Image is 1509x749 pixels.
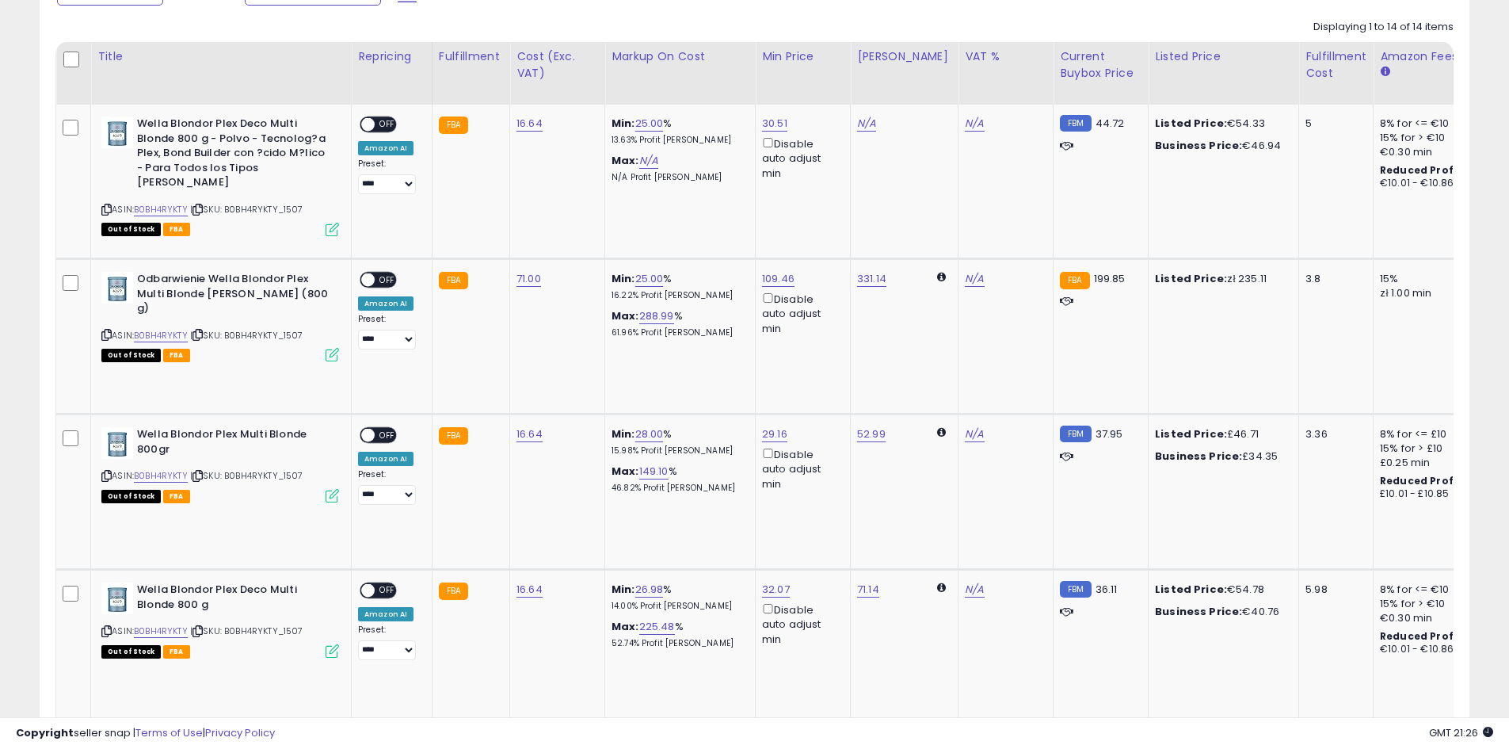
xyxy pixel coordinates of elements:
small: FBM [1060,581,1091,598]
span: FBA [163,645,190,659]
small: FBA [439,427,468,445]
div: % [612,427,743,457]
div: Title [97,48,345,65]
div: Fulfillment [439,48,503,65]
div: £34.35 [1155,449,1286,464]
b: Max: [612,153,639,168]
a: 288.99 [639,308,674,324]
span: 2025-08-15 21:26 GMT [1429,725,1493,740]
b: Min: [612,582,635,597]
div: Markup on Cost [612,48,749,65]
span: 44.72 [1096,116,1125,131]
small: FBM [1060,426,1091,442]
a: N/A [857,116,876,132]
div: €46.94 [1155,139,1286,153]
div: Amazon AI [358,296,413,311]
a: 25.00 [635,271,664,287]
a: 30.51 [762,116,787,132]
b: Min: [612,116,635,131]
div: % [612,117,743,146]
span: All listings that are currently out of stock and unavailable for purchase on Amazon [101,349,161,362]
th: The percentage added to the cost of goods (COGS) that forms the calculator for Min & Max prices. [605,42,756,105]
div: Amazon AI [358,452,413,466]
span: FBA [163,223,190,236]
p: 46.82% Profit [PERSON_NAME] [612,483,743,494]
div: 5 [1305,117,1361,131]
b: Listed Price: [1155,116,1227,131]
span: 37.95 [1096,426,1123,441]
span: OFF [375,273,400,287]
span: | SKU: B0BH4RYKTY_1507 [190,625,303,637]
p: 15.98% Profit [PERSON_NAME] [612,445,743,457]
div: 3.8 [1305,272,1361,286]
div: €40.76 [1155,605,1286,619]
small: FBA [439,272,468,289]
div: ASIN: [101,117,339,234]
div: VAT % [965,48,1046,65]
div: 5.98 [1305,583,1361,597]
span: 199.85 [1094,271,1126,286]
div: % [612,620,743,649]
b: Wella Blondor Plex Multi Blonde 800gr [137,427,330,460]
a: Privacy Policy [205,725,275,740]
img: 41ZNtYheC3L._SL40_.jpg [101,272,133,304]
p: 52.74% Profit [PERSON_NAME] [612,638,743,649]
a: 16.64 [516,426,543,442]
span: | SKU: B0BH4RYKTY_1507 [190,469,303,482]
div: £46.71 [1155,427,1286,441]
p: N/A Profit [PERSON_NAME] [612,172,743,183]
b: Business Price: [1155,604,1242,619]
span: 36.11 [1096,582,1118,597]
div: €54.78 [1155,583,1286,597]
a: 331.14 [857,271,886,287]
div: Disable auto adjust min [762,290,838,336]
b: Max: [612,308,639,323]
div: Min Price [762,48,844,65]
span: All listings that are currently out of stock and unavailable for purchase on Amazon [101,645,161,659]
a: B0BH4RYKTY [134,203,188,216]
a: 32.07 [762,582,790,598]
span: OFF [375,584,400,598]
b: Reduced Prof. Rng. [1380,163,1484,177]
b: Min: [612,426,635,441]
div: Amazon AI [358,141,413,155]
a: N/A [965,582,984,598]
a: 25.00 [635,116,664,132]
p: 14.00% Profit [PERSON_NAME] [612,601,743,612]
a: B0BH4RYKTY [134,469,188,483]
span: All listings that are currently out of stock and unavailable for purchase on Amazon [101,223,161,236]
div: % [612,583,743,612]
span: OFF [375,118,400,132]
p: 61.96% Profit [PERSON_NAME] [612,327,743,338]
small: FBA [439,117,468,134]
a: B0BH4RYKTY [134,625,188,638]
a: Terms of Use [135,725,203,740]
a: 71.00 [516,271,541,287]
b: Odbarwienie Wella Blondor Plex Multi Blonde [PERSON_NAME] (800 g) [137,272,330,320]
a: 149.10 [639,464,669,480]
a: 28.00 [635,426,664,442]
div: % [612,272,743,301]
a: 109.46 [762,271,795,287]
b: Business Price: [1155,449,1242,464]
div: ASIN: [101,272,339,360]
div: Cost (Exc. VAT) [516,48,598,82]
span: FBA [163,490,190,503]
p: 13.63% Profit [PERSON_NAME] [612,135,743,146]
span: OFF [375,429,400,442]
small: FBA [1060,272,1089,289]
b: Reduced Prof. Rng. [1380,629,1484,643]
a: 225.48 [639,619,675,635]
b: Wella Blondor Plex Deco Multi Blonde 800 g [137,583,330,616]
b: Max: [612,619,639,634]
a: 52.99 [857,426,886,442]
div: Current Buybox Price [1060,48,1141,82]
div: % [612,309,743,338]
a: 16.64 [516,582,543,598]
a: N/A [639,153,658,169]
b: Listed Price: [1155,271,1227,286]
b: Min: [612,271,635,286]
div: €54.33 [1155,117,1286,131]
b: Max: [612,464,639,479]
div: Preset: [358,159,420,194]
